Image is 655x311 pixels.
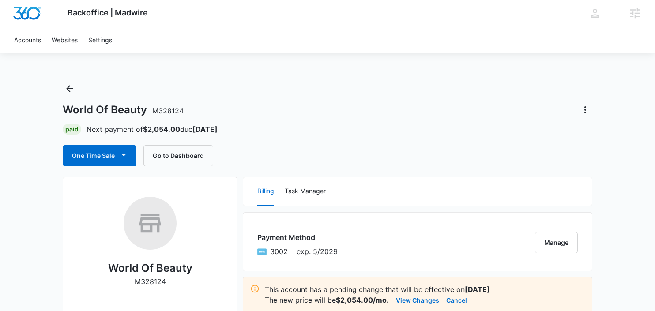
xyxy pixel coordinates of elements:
[578,103,592,117] button: Actions
[46,26,83,53] a: Websites
[143,125,180,134] strong: $2,054.00
[63,103,184,116] h1: World Of Beauty
[535,232,578,253] button: Manage
[336,296,389,304] strong: $2,054.00/mo.
[135,276,166,287] p: M328124
[265,284,585,295] p: This account has a pending change that will be effective on
[63,124,81,135] div: Paid
[465,285,490,294] strong: [DATE]
[143,145,213,166] button: Go to Dashboard
[265,295,389,305] p: The new price will be
[87,124,218,135] p: Next payment of due
[83,26,117,53] a: Settings
[152,106,184,115] span: M328124
[285,177,326,206] button: Task Manager
[270,246,288,257] span: American Express ending with
[446,295,467,305] button: Cancel
[63,82,77,96] button: Back
[297,246,338,257] span: exp. 5/2029
[257,232,338,243] h3: Payment Method
[9,26,46,53] a: Accounts
[192,125,218,134] strong: [DATE]
[68,8,148,17] span: Backoffice | Madwire
[396,295,439,305] button: View Changes
[257,177,274,206] button: Billing
[63,145,136,166] button: One Time Sale
[108,260,192,276] h2: World Of Beauty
